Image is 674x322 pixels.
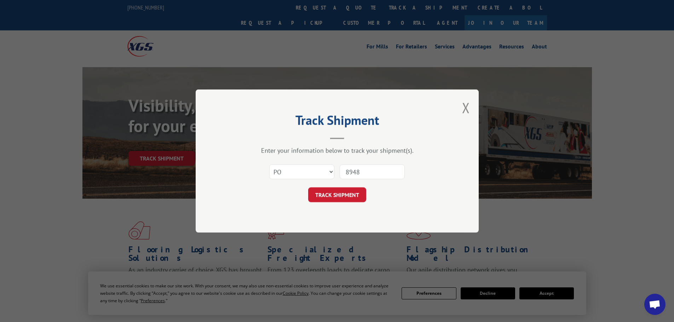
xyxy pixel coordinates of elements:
button: Close modal [462,98,470,117]
div: Enter your information below to track your shipment(s). [231,146,443,154]
button: TRACK SHIPMENT [308,187,366,202]
div: Open chat [644,294,666,315]
input: Number(s) [340,164,405,179]
h2: Track Shipment [231,115,443,129]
